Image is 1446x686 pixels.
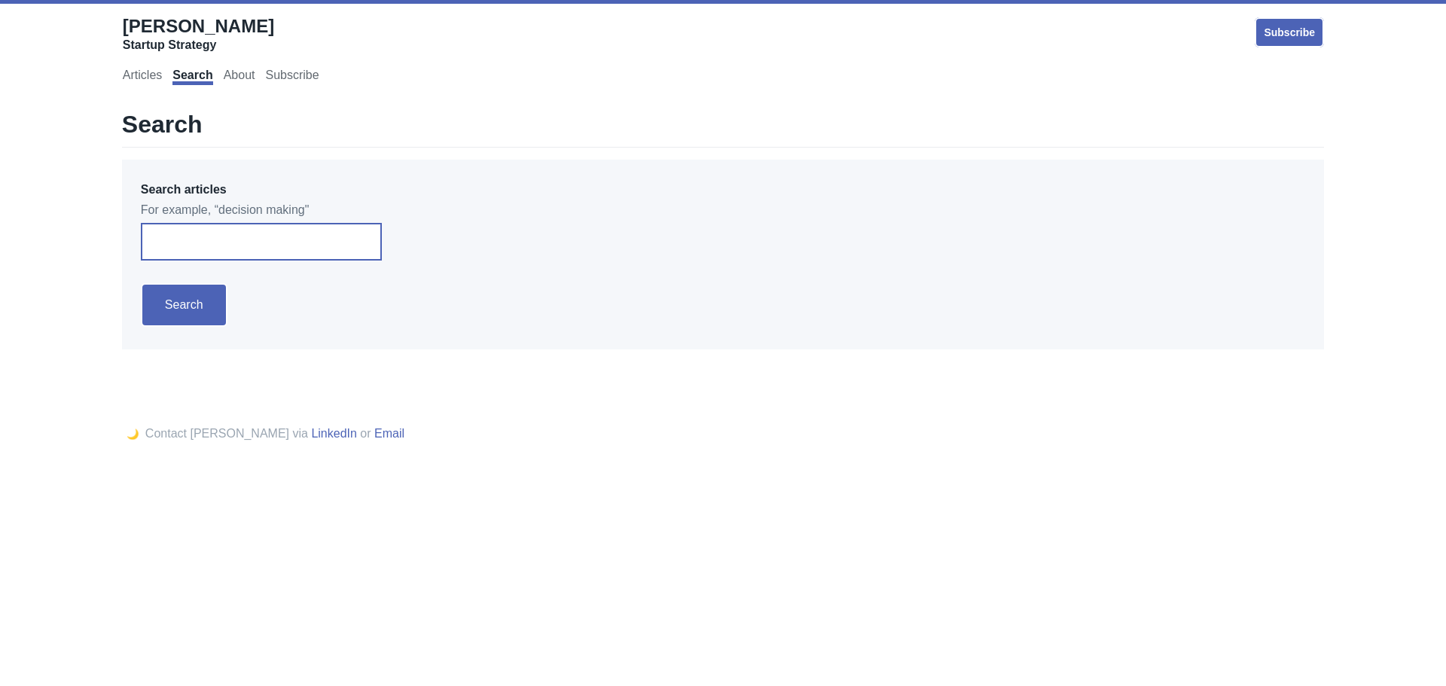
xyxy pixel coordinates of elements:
a: Email [374,427,404,440]
a: Search [172,69,212,85]
p: Search articles [141,182,1305,197]
h1: Search [122,109,1324,148]
a: LinkedIn [311,427,357,440]
span: Contact [PERSON_NAME] via [145,427,308,440]
a: Subscribe [265,69,319,85]
span: For example, “decision making" [141,201,1305,219]
span: [PERSON_NAME] [123,16,274,36]
a: About [224,69,255,85]
input: Search [141,283,227,327]
a: [PERSON_NAME]Startup Strategy [123,15,274,53]
a: Articles [123,69,162,85]
div: Startup Strategy [123,38,274,53]
a: Subscribe [1255,17,1324,47]
button: 🌙 [122,428,144,441]
span: or [360,427,371,440]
